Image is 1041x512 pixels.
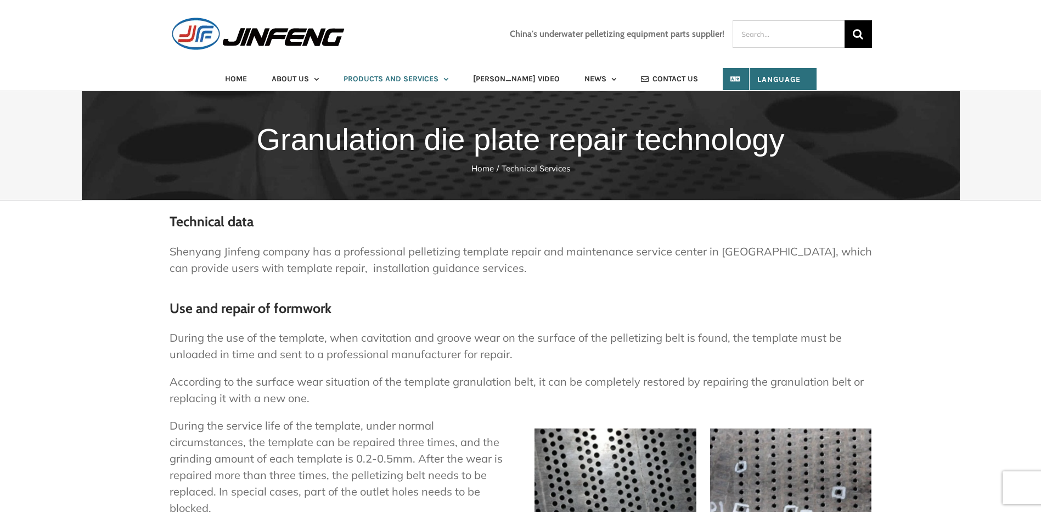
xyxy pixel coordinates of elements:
span: CONTACT US [652,75,698,83]
a: Technical Services [502,163,570,174]
a: [PERSON_NAME] VIDEO [473,68,560,90]
a: PRODUCTS AND SERVICES [344,68,448,90]
span: PRODUCTS AND SERVICES [344,75,438,83]
picture: jf53 [534,427,696,441]
h3: Use and repair of formwork [170,301,872,316]
span: [PERSON_NAME] VIDEO [473,75,560,83]
a: ABOUT US [272,68,319,90]
a: Home [471,163,494,174]
span: HOME [225,75,247,83]
p: During the use of the template, when cavitation and groove wear on the surface of the pelletizing... [170,330,872,363]
nav: Main Menu [170,68,872,90]
h1: Granulation die plate repair technology [16,116,1025,163]
p: According to the surface wear situation of the template granulation belt, it can be completely re... [170,374,872,407]
nav: Breadcrumb [16,163,1025,175]
span: Language [739,75,801,84]
a: NEWS [584,68,616,90]
h3: China's underwater pelletizing equipment parts supplier! [510,29,724,39]
a: HOME [225,68,247,90]
span: ABOUT US [272,75,309,83]
input: Search [845,20,872,48]
span: NEWS [584,75,606,83]
strong: Technical data [170,213,254,230]
img: JINFENG Logo [170,16,347,51]
input: Search... [733,20,845,48]
a: CONTACT US [641,68,698,90]
picture: jf54 [710,427,872,441]
p: Shenyang Jinfeng company has a professional pelletizing template repair and maintenance service c... [170,243,872,276]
